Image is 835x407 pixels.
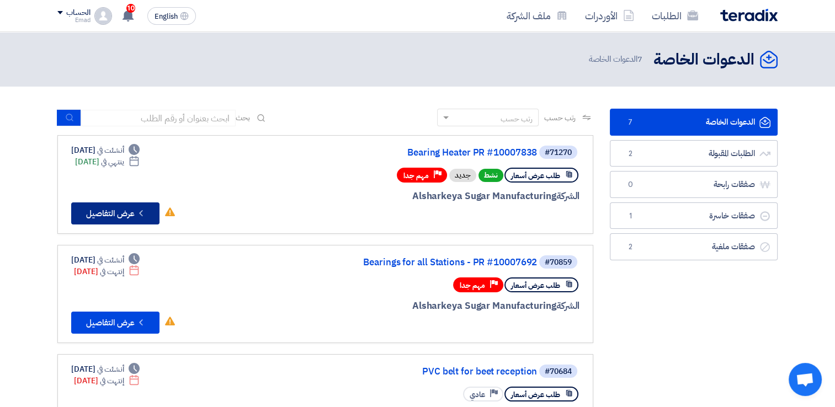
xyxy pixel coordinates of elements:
[75,156,140,168] div: [DATE]
[610,171,778,198] a: صفقات رابحة0
[97,254,124,266] span: أنشئت في
[100,375,124,387] span: إنتهت في
[545,368,572,376] div: #70684
[643,3,707,29] a: الطلبات
[316,148,537,158] a: Bearing Heater PR #10007838
[511,389,560,400] span: طلب عرض أسعار
[545,149,572,157] div: #71270
[653,49,754,71] h2: الدعوات الخاصة
[155,13,178,20] span: English
[236,112,250,124] span: بحث
[610,140,778,167] a: الطلبات المقبولة2
[74,266,140,277] div: [DATE]
[624,179,637,190] span: 0
[94,7,112,25] img: profile_test.png
[100,266,124,277] span: إنتهت في
[576,3,643,29] a: الأوردرات
[498,3,576,29] a: ملف الشركة
[403,170,429,181] span: مهم جدا
[71,363,140,375] div: [DATE]
[314,189,579,203] div: Alsharkeya Sugar Manufacturing
[314,299,579,313] div: Alsharkeya Sugar Manufacturing
[720,9,778,22] img: Teradix logo
[478,169,503,182] span: نشط
[449,169,476,182] div: جديد
[637,53,642,65] span: 7
[511,280,560,291] span: طلب عرض أسعار
[101,156,124,168] span: ينتهي في
[511,170,560,181] span: طلب عرض أسعار
[316,258,537,267] a: Bearings for all Stations - PR #10007692
[97,144,124,156] span: أنشئت في
[556,299,580,313] span: الشركة
[71,312,159,334] button: عرض التفاصيل
[57,17,90,23] div: Emad
[545,259,572,266] div: #70859
[66,8,90,18] div: الحساب
[71,202,159,224] button: عرض التفاصيل
[147,7,196,25] button: English
[624,242,637,253] span: 2
[610,109,778,136] a: الدعوات الخاصة7
[544,112,576,124] span: رتب حسب
[588,53,645,66] span: الدعوات الخاصة
[610,233,778,260] a: صفقات ملغية2
[501,113,533,125] div: رتب حسب
[460,280,485,291] span: مهم جدا
[97,363,124,375] span: أنشئت في
[624,211,637,222] span: 1
[624,148,637,159] span: 2
[71,144,140,156] div: [DATE]
[71,254,140,266] div: [DATE]
[556,189,580,203] span: الشركة
[624,117,637,128] span: 7
[470,389,485,400] span: عادي
[789,363,822,396] a: Open chat
[316,367,537,377] a: PVC belt for beet reception
[126,4,135,13] span: 10
[74,375,140,387] div: [DATE]
[610,202,778,229] a: صفقات خاسرة1
[81,110,236,126] input: ابحث بعنوان أو رقم الطلب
